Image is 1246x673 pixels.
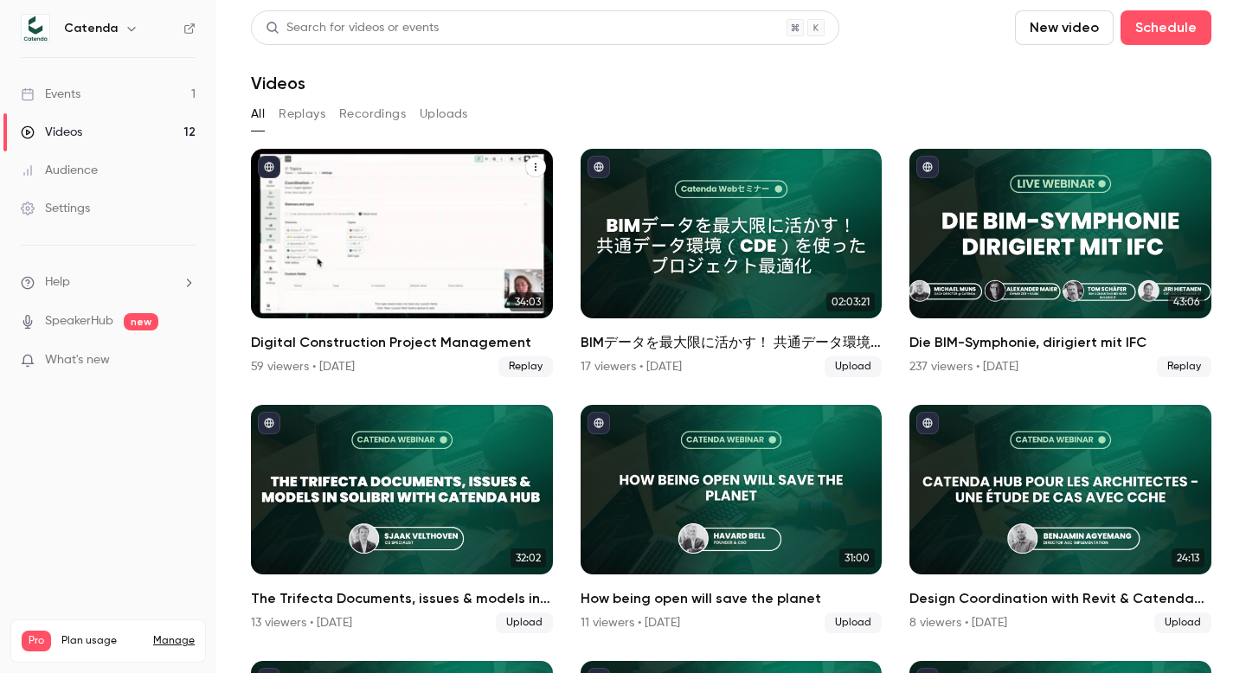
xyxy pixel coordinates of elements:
div: Settings [21,200,90,217]
h2: Digital Construction Project Management [251,332,553,353]
a: Manage [153,634,195,648]
h2: How being open will save the planet [581,588,883,609]
button: Replays [279,100,325,128]
button: published [258,156,280,178]
span: Replay [1157,356,1211,377]
span: 32:02 [511,548,546,567]
span: Upload [825,356,882,377]
span: Upload [825,612,882,633]
li: The Trifecta Documents, issues & models in Solibri with Catenda Hub [251,405,553,633]
section: Videos [251,10,1211,663]
button: published [588,412,610,434]
div: Events [21,86,80,103]
h2: Design Coordination with Revit & Catenda Hub [909,588,1211,609]
li: Die BIM-Symphonie, dirigiert mit IFC [909,149,1211,377]
span: Replay [498,356,553,377]
a: 31:00How being open will save the planet11 viewers • [DATE]Upload [581,405,883,633]
div: 237 viewers • [DATE] [909,358,1018,375]
button: Uploads [420,100,468,128]
a: SpeakerHub [45,312,113,330]
li: help-dropdown-opener [21,273,196,292]
div: Videos [21,124,82,141]
span: 24:13 [1172,548,1204,567]
h1: Videos [251,73,305,93]
span: Plan usage [61,634,143,648]
a: 43:06Die BIM-Symphonie, dirigiert mit IFC237 viewers • [DATE]Replay [909,149,1211,377]
div: 13 viewers • [DATE] [251,614,352,631]
div: Audience [21,162,98,179]
span: Pro [22,631,51,651]
span: Upload [496,612,553,633]
button: New video [1015,10,1114,45]
span: 34:03 [510,292,546,311]
a: 34:03Digital Construction Project Management59 viewers • [DATE]Replay [251,149,553,377]
span: new [124,313,158,330]
iframe: Noticeable Trigger [175,353,196,369]
span: Help [45,273,70,292]
div: Search for videos or events [266,19,439,37]
a: 24:13Design Coordination with Revit & Catenda Hub8 viewers • [DATE]Upload [909,405,1211,633]
button: Schedule [1121,10,1211,45]
button: Recordings [339,100,406,128]
span: 02:03:21 [826,292,875,311]
h2: Die BIM-Symphonie, dirigiert mit IFC [909,332,1211,353]
div: 8 viewers • [DATE] [909,614,1007,631]
div: 17 viewers • [DATE] [581,358,682,375]
h6: Catenda [64,20,118,37]
li: Design Coordination with Revit & Catenda Hub [909,405,1211,633]
button: published [916,156,939,178]
li: BIMデータを最大限に活かす！ 共通データ環境（CDE）を使ったプロジェクト最適化 [581,149,883,377]
img: Catenda [22,15,49,42]
span: What's new [45,351,110,369]
button: published [916,412,939,434]
a: 02:03:21BIMデータを最大限に活かす！ 共通データ環境（CDE）を使ったプロジェクト最適化17 viewers • [DATE]Upload [581,149,883,377]
span: Upload [1154,612,1211,633]
span: 43:06 [1168,292,1204,311]
h2: The Trifecta Documents, issues & models in [GEOGRAPHIC_DATA] with Catenda Hub [251,588,553,609]
button: published [258,412,280,434]
li: How being open will save the planet [581,405,883,633]
li: Digital Construction Project Management [251,149,553,377]
div: 11 viewers • [DATE] [581,614,680,631]
div: 59 viewers • [DATE] [251,358,355,375]
a: 32:02The Trifecta Documents, issues & models in [GEOGRAPHIC_DATA] with Catenda Hub13 viewers • [D... [251,405,553,633]
h2: BIMデータを最大限に活かす！ 共通データ環境（CDE）を使ったプロジェクト最適化 [581,332,883,353]
button: All [251,100,265,128]
button: published [588,156,610,178]
span: 31:00 [839,548,875,567]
